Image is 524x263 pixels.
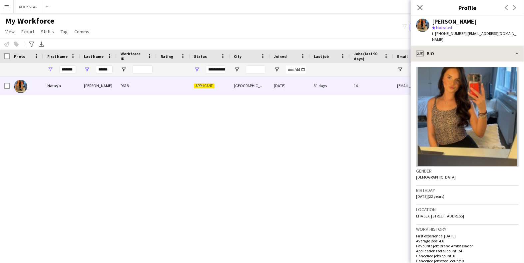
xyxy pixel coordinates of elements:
span: Joined [274,54,287,59]
a: Comms [72,27,92,36]
p: Favourite job: Brand Ambassador [416,243,519,248]
input: First Name Filter Input [59,66,76,73]
span: Email [397,54,408,59]
div: 9618 [117,76,157,95]
span: Last job [314,54,329,59]
p: First experience: [DATE] [416,233,519,238]
a: Export [19,27,37,36]
p: Applications total count: 24 [416,248,519,253]
span: Export [21,29,34,35]
p: Average jobs: 4.8 [416,238,519,243]
button: Open Filter Menu [84,66,90,72]
div: Bio [411,46,524,62]
span: Not rated [436,25,452,30]
button: Open Filter Menu [121,66,127,72]
span: Jobs (last 90 days) [354,51,381,61]
input: Workforce ID Filter Input [133,66,153,73]
div: [PERSON_NAME] [432,19,477,25]
span: Tag [61,29,68,35]
h3: Profile [411,3,524,12]
div: [DATE] [270,76,310,95]
button: Open Filter Menu [194,66,200,72]
input: Joined Filter Input [286,66,306,73]
app-action-btn: Export XLSX [37,40,45,48]
span: Rating [161,54,173,59]
a: Tag [58,27,70,36]
span: [DATE] (22 years) [416,194,444,199]
span: EH4 6JX, [STREET_ADDRESS] [416,213,464,218]
div: [PERSON_NAME] [80,76,117,95]
button: Open Filter Menu [47,66,53,72]
p: Cancelled jobs count: 0 [416,253,519,258]
div: 14 [350,76,393,95]
input: City Filter Input [246,66,266,73]
span: Photo [14,54,25,59]
button: Open Filter Menu [274,66,280,72]
span: Status [194,54,207,59]
span: My Workforce [5,16,54,26]
div: 31 days [310,76,350,95]
button: ROCKSTAR [14,0,43,13]
div: [GEOGRAPHIC_DATA] [230,76,270,95]
h3: Gender [416,168,519,174]
span: Applicant [194,83,215,88]
button: Open Filter Menu [234,66,240,72]
a: Status [38,27,57,36]
span: [DEMOGRAPHIC_DATA] [416,175,456,180]
h3: Work history [416,226,519,232]
button: Open Filter Menu [397,66,403,72]
span: First Name [47,54,68,59]
span: View [5,29,15,35]
span: Last Name [84,54,104,59]
span: City [234,54,242,59]
span: | [EMAIL_ADDRESS][DOMAIN_NAME] [432,31,516,42]
button: Everyone9,823 [410,23,443,31]
span: t. [PHONE_NUMBER] [432,31,467,36]
span: Workforce ID [121,51,145,61]
span: Status [41,29,54,35]
span: Comms [74,29,89,35]
input: Email Filter Input [409,66,522,73]
div: Natasja [43,76,80,95]
h3: Location [416,206,519,212]
h3: Birthday [416,187,519,193]
app-action-btn: Advanced filters [28,40,36,48]
a: View [3,27,17,36]
img: Crew avatar or photo [416,67,519,167]
img: Natasja Davies [14,80,27,93]
input: Last Name Filter Input [96,66,113,73]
